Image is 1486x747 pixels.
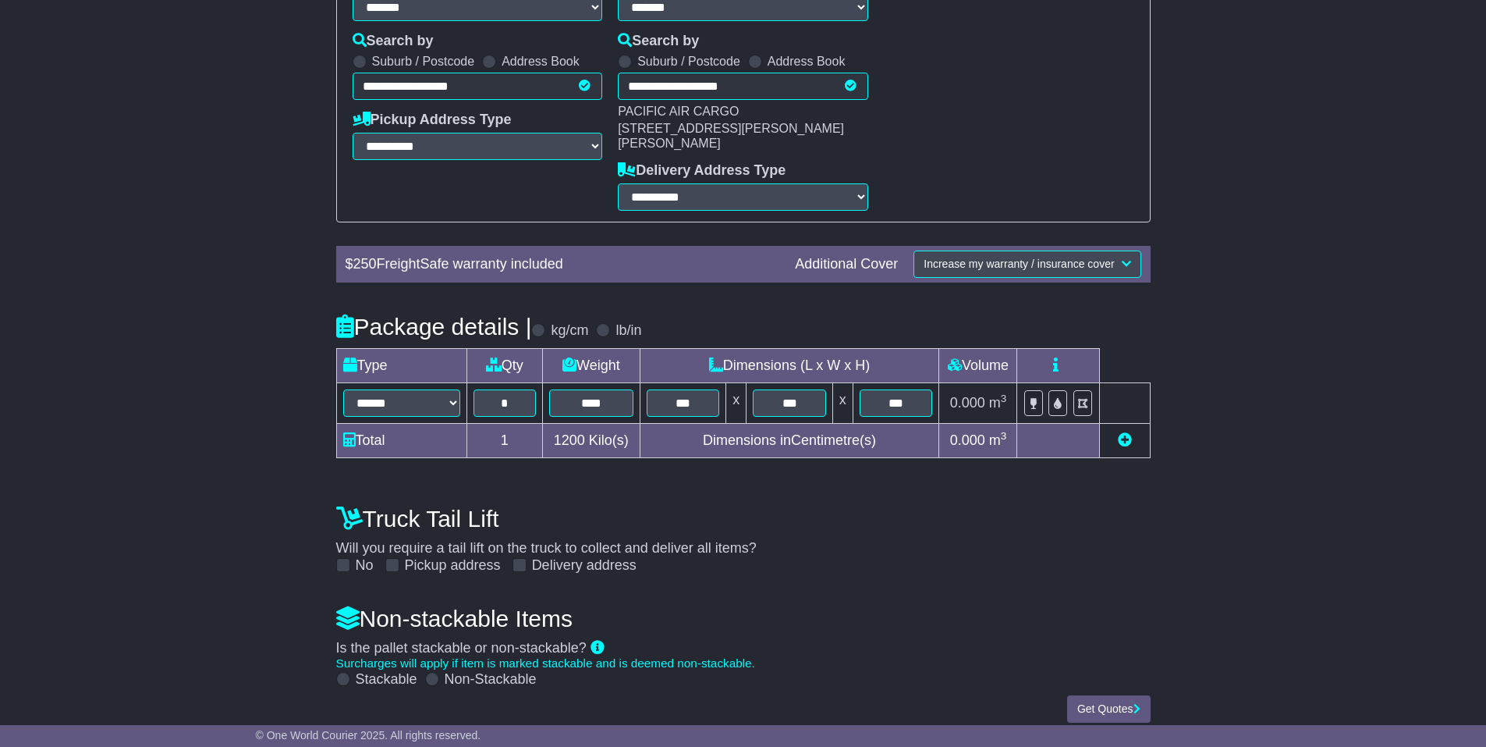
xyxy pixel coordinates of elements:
[372,54,475,69] label: Suburb / Postcode
[618,105,739,118] span: PACIFIC AIR CARGO
[1067,695,1151,723] button: Get Quotes
[336,506,1151,532] h4: Truck Tail Lift
[353,33,434,50] label: Search by
[336,606,1151,631] h4: Non-stackable Items
[336,314,532,340] h4: Package details |
[640,423,939,457] td: Dimensions in Centimetre(s)
[989,395,1007,411] span: m
[618,162,786,180] label: Delivery Address Type
[640,348,939,382] td: Dimensions (L x W x H)
[336,423,466,457] td: Total
[1001,393,1007,404] sup: 3
[551,322,588,340] label: kg/cm
[256,729,481,742] span: © One World Courier 2025. All rights reserved.
[336,656,1151,671] div: Surcharges will apply if item is marked stackable and is deemed non-stackable.
[554,432,585,448] span: 1200
[445,671,537,688] label: Non-Stackable
[338,256,788,273] div: $ FreightSafe warranty included
[336,348,466,382] td: Type
[950,395,985,411] span: 0.000
[353,256,377,272] span: 250
[1001,430,1007,442] sup: 3
[989,432,1007,448] span: m
[618,122,844,150] span: [STREET_ADDRESS][PERSON_NAME][PERSON_NAME]
[913,251,1140,278] button: Increase my warranty / insurance cover
[466,423,543,457] td: 1
[405,557,501,574] label: Pickup address
[336,640,587,656] span: Is the pallet stackable or non-stackable?
[502,54,580,69] label: Address Book
[618,33,699,50] label: Search by
[924,258,1114,270] span: Increase my warranty / insurance cover
[950,432,985,448] span: 0.000
[466,348,543,382] td: Qty
[832,382,853,423] td: x
[726,382,747,423] td: x
[787,256,906,273] div: Additional Cover
[1118,432,1132,448] a: Add new item
[532,557,637,574] label: Delivery address
[939,348,1017,382] td: Volume
[543,348,640,382] td: Weight
[356,557,374,574] label: No
[768,54,846,69] label: Address Book
[328,498,1158,574] div: Will you require a tail lift on the truck to collect and deliver all items?
[353,112,512,129] label: Pickup Address Type
[615,322,641,340] label: lb/in
[637,54,740,69] label: Suburb / Postcode
[356,671,417,688] label: Stackable
[543,423,640,457] td: Kilo(s)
